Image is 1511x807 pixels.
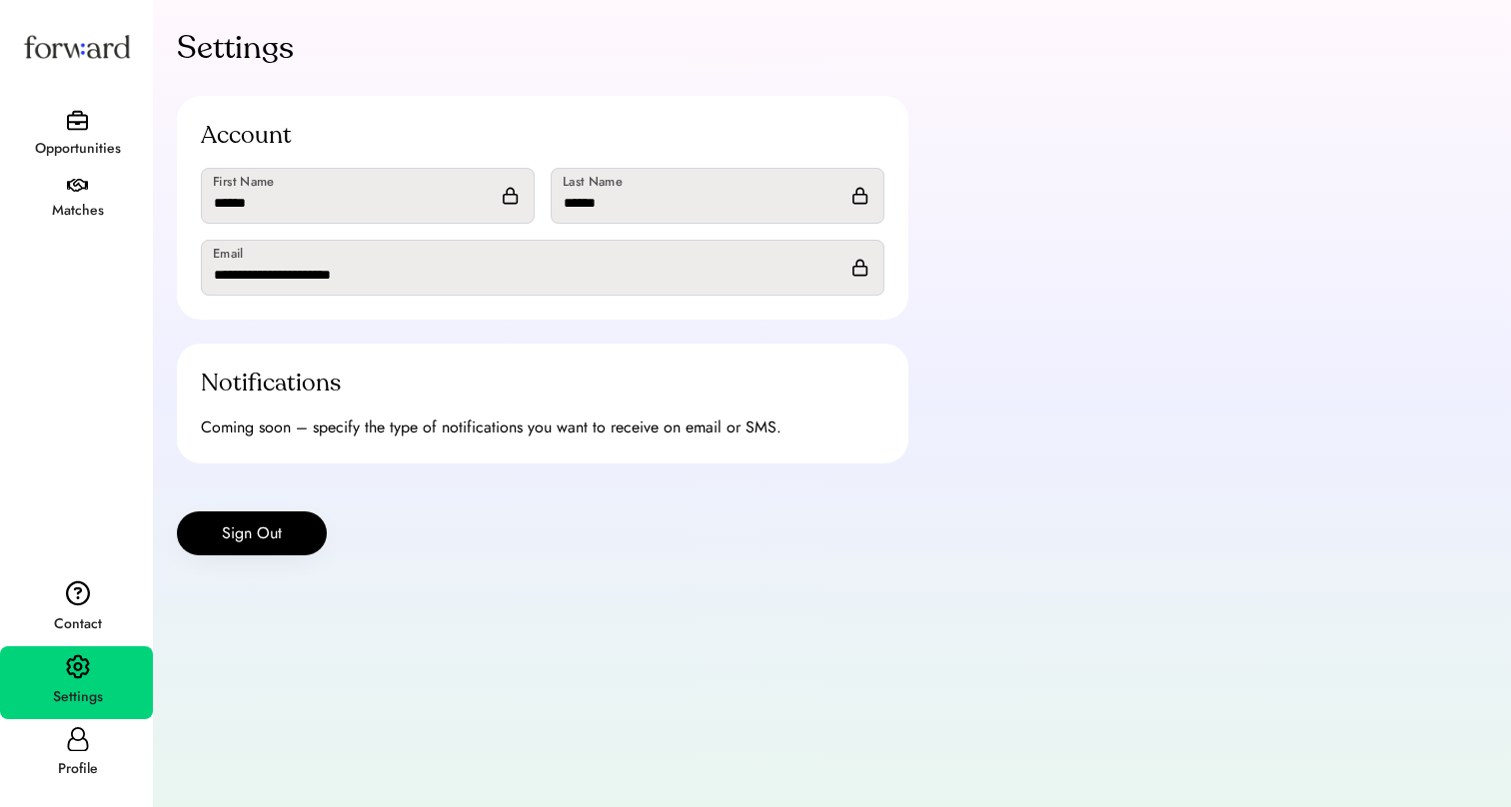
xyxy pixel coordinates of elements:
img: contact.svg [66,580,90,606]
div: Opportunities [2,137,153,161]
img: briefcase.svg [67,110,88,131]
div: Settings [177,24,294,72]
img: handshake.svg [67,179,88,193]
img: lock.svg [852,187,868,205]
div: Notifications [201,368,341,400]
img: Forward logo [20,16,134,77]
button: Sign Out [177,511,327,555]
img: lock.svg [503,187,519,205]
div: Settings [2,685,153,709]
img: settings.svg [66,654,90,680]
img: lock.svg [852,259,868,277]
div: Contact [2,612,153,636]
div: Account [201,120,292,152]
div: Matches [2,199,153,223]
div: Coming soon – specify the type of notifications you want to receive on email or SMS. [201,415,781,439]
div: Profile [2,757,153,781]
